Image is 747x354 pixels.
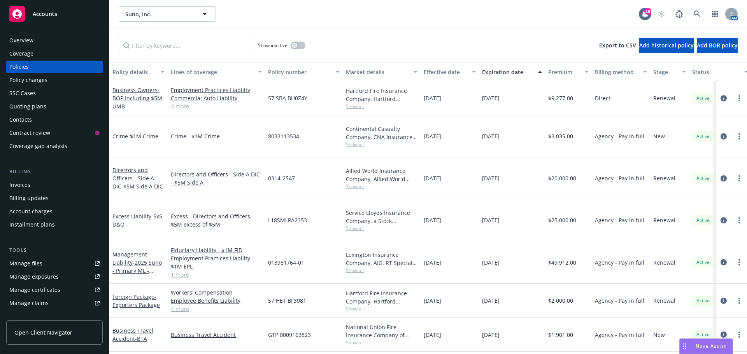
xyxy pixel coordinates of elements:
[735,174,744,183] a: more
[171,94,262,102] a: Commercial Auto Liability
[265,63,343,81] button: Policy number
[653,331,665,339] span: New
[672,6,687,22] a: Report a Bug
[14,328,72,337] span: Open Client Navigator
[6,246,103,254] div: Tools
[6,74,103,86] a: Policy changes
[125,10,193,18] span: Suno, Inc.
[719,132,728,141] a: circleInformation
[6,257,103,270] a: Manage files
[9,100,46,113] div: Quoting plans
[424,258,441,267] span: [DATE]
[482,68,533,76] div: Expiration date
[6,205,103,218] a: Account charges
[6,284,103,296] a: Manage certificates
[346,103,417,110] span: Show all
[592,63,650,81] button: Billing method
[719,330,728,339] a: circleInformation
[171,86,262,94] a: Employment Practices Liability
[171,254,262,270] a: Employment Practices Liability - $1M EPL
[695,133,711,140] span: Active
[112,293,160,309] a: Foreign Package
[639,42,694,49] span: Add historical policy
[109,63,168,81] button: Policy details
[6,61,103,73] a: Policies
[695,175,711,182] span: Active
[171,102,262,110] a: 3 more
[595,258,644,267] span: Agency - Pay in full
[696,343,726,349] span: Nova Assist
[424,132,441,140] span: [DATE]
[112,86,162,110] a: Business Owners
[346,251,417,267] div: Lexington Insurance Company, AIG, RT Specialty Insurance Services, LLC (RSG Specialty, LLC)
[548,331,573,339] span: $1,901.00
[479,63,545,81] button: Expiration date
[171,288,262,296] a: Workers' Compensation
[268,132,299,140] span: 8033113534
[644,8,651,15] div: 18
[735,132,744,141] a: more
[482,296,500,305] span: [DATE]
[692,68,740,76] div: Status
[6,270,103,283] a: Manage exposures
[268,216,307,224] span: L18SMLPA2353
[9,74,47,86] div: Policy changes
[548,258,576,267] span: $49,912.00
[689,6,705,22] a: Search
[719,296,728,305] a: circleInformation
[6,140,103,152] a: Coverage gap analysis
[9,127,50,139] div: Contract review
[599,38,636,53] button: Export to CSV
[6,192,103,204] a: Billing updates
[268,331,311,339] span: GTP 0009163823
[9,270,59,283] div: Manage exposures
[653,94,675,102] span: Renewal
[9,113,32,126] div: Contacts
[595,174,644,182] span: Agency - Pay in full
[346,87,417,103] div: Hartford Fire Insurance Company, Hartford Insurance Group
[719,94,728,103] a: circleInformation
[679,338,733,354] button: Nova Assist
[695,259,711,266] span: Active
[548,216,576,224] span: $25,000.00
[650,63,689,81] button: Stage
[343,63,421,81] button: Market details
[653,174,675,182] span: Renewal
[112,251,162,291] a: Management Liability
[719,174,728,183] a: circleInformation
[171,331,262,339] a: Business Travel Accident
[482,174,500,182] span: [DATE]
[9,34,33,47] div: Overview
[171,305,262,313] a: 4 more
[9,284,60,296] div: Manage certificates
[112,133,158,140] a: Crime
[545,63,592,81] button: Premium
[346,305,417,312] span: Show all
[171,270,262,279] a: 1 more
[548,296,573,305] span: $2,000.00
[482,94,500,102] span: [DATE]
[421,63,479,81] button: Effective date
[482,216,500,224] span: [DATE]
[424,296,441,305] span: [DATE]
[171,212,262,228] a: Excess - Directors and Officers $5M excess of $5M
[268,94,307,102] span: 57 SBA BU0Z4Y
[653,258,675,267] span: Renewal
[653,216,675,224] span: Renewal
[548,132,573,140] span: $3,035.00
[735,216,744,225] a: more
[6,100,103,113] a: Quoting plans
[346,125,417,141] div: Continental Casualty Company, CNA Insurance, RT Specialty Insurance Services, LLC (RSG Specialty,...
[128,133,158,140] span: - $1M Crime
[346,183,417,190] span: Show all
[112,166,163,190] a: Directors and Officers - Side A DIC
[346,339,417,346] span: Show all
[346,225,417,232] span: Show all
[695,331,711,338] span: Active
[735,94,744,103] a: more
[9,140,67,152] div: Coverage gap analysis
[112,86,162,110] span: - BOP Including $5M UMB
[424,68,467,76] div: Effective date
[121,183,163,190] span: - $5M Side A DIC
